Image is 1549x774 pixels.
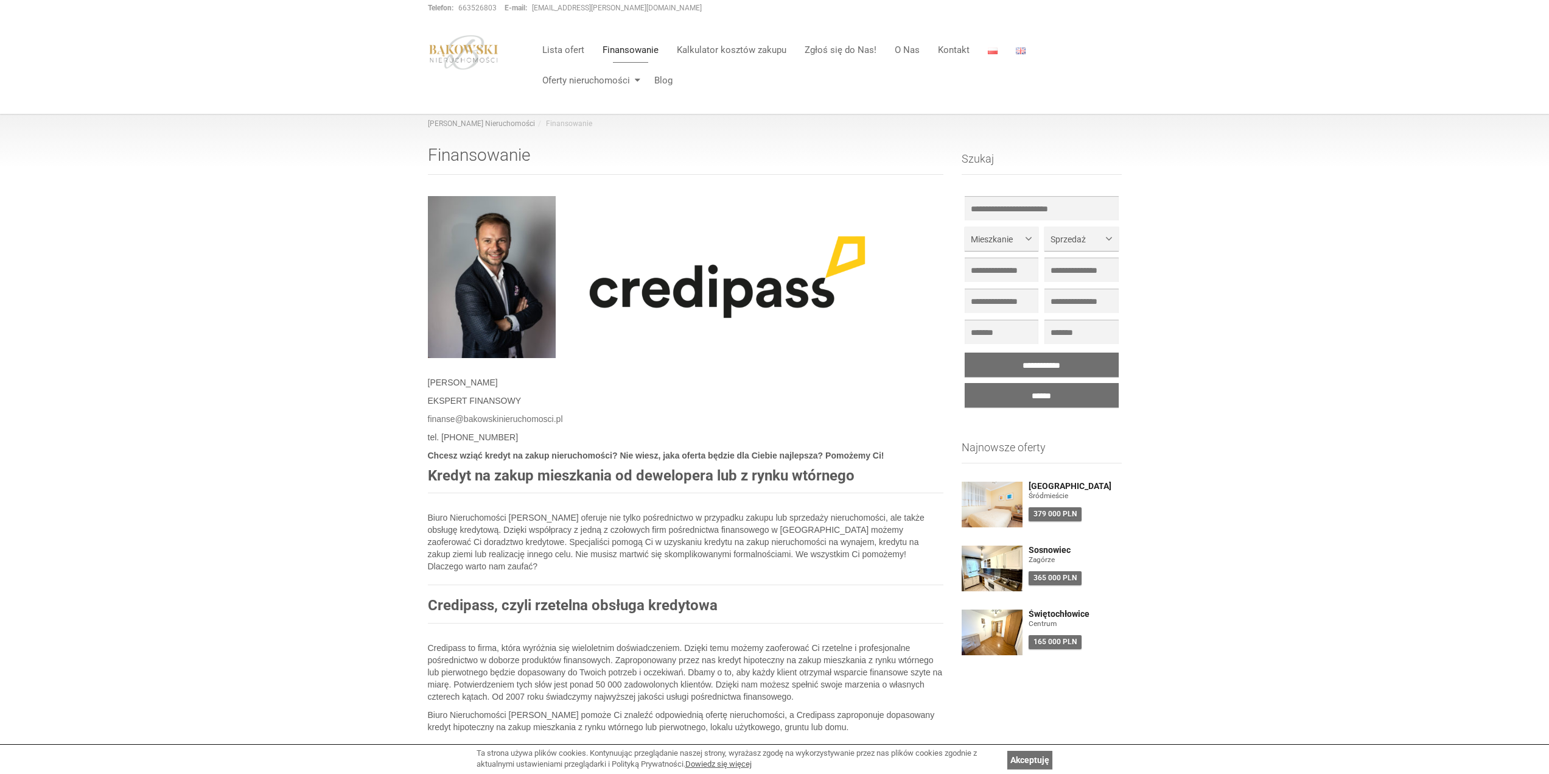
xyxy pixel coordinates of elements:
[962,442,1122,463] h3: Najnowsze oferty
[929,38,979,62] a: Kontakt
[428,431,944,443] p: tel. [PHONE_NUMBER]
[505,4,527,12] strong: E-mail:
[1029,619,1122,629] figure: Centrum
[533,68,645,93] a: Oferty nieruchomości
[428,146,944,175] h1: Finansowanie
[1051,233,1103,245] span: Sprzedaż
[1029,507,1082,521] div: 379 000 PLN
[645,68,673,93] a: Blog
[593,38,668,62] a: Finansowanie
[458,4,497,12] a: 663526803
[1029,635,1082,649] div: 165 000 PLN
[886,38,929,62] a: O Nas
[1044,227,1118,251] button: Sprzedaż
[965,227,1038,251] button: Mieszkanie
[477,748,1001,770] div: Ta strona używa plików cookies. Kontynuując przeglądanie naszej strony, wyrażasz zgodę na wykorzy...
[428,709,944,733] p: Biuro Nieruchomości [PERSON_NAME] pomoże Ci znaleźć odpowiednią ofertę nieruchomości, a Credipass...
[1029,482,1122,491] a: [GEOGRAPHIC_DATA]
[1029,555,1122,565] figure: Zagórze
[428,35,500,70] img: logo
[535,119,592,129] li: Finansowanie
[1029,546,1122,555] a: Sosnowiec
[428,642,944,703] p: Credipass to firma, która wyróżnia się wieloletnim doświadczeniem. Dzięki temu możemy zaoferować ...
[428,512,944,572] p: Biuro Nieruchomości [PERSON_NAME] oferuje nie tylko pośrednictwo w przypadku zakupu lub sprzedaży...
[1016,47,1026,54] img: English
[533,38,593,62] a: Lista ofert
[428,4,453,12] strong: Telefon:
[988,47,998,54] img: Polski
[428,597,718,614] strong: Credipass, czyli rzetelna obsługa kredytowa
[1029,610,1122,619] a: Świętochłowice
[971,233,1023,245] span: Mieszkanie
[795,38,886,62] a: Zgłoś się do Nas!
[962,153,1122,175] h3: Szukaj
[428,395,944,407] p: EKSPERT FINANSOWY
[532,4,702,12] a: [EMAIL_ADDRESS][PERSON_NAME][DOMAIN_NAME]
[428,451,884,460] strong: Chcesz wziąć kredyt na zakup nieruchomości? Nie wiesz, jaka oferta będzie dla Ciebie najlepsza? P...
[428,414,563,424] a: finanse@bakowskinieruchomosci.pl
[668,38,795,62] a: Kalkulator kosztów zakupu
[428,467,855,484] strong: Kredyt na zakup mieszkania od dewelopera lub z rynku wtórnego
[428,376,944,389] p: [PERSON_NAME]
[1029,571,1082,585] div: 365 000 PLN
[685,759,752,769] a: Dowiedz się więcej
[1029,491,1122,501] figure: Śródmieście
[1007,751,1052,769] a: Akceptuję
[428,119,535,128] a: [PERSON_NAME] Nieruchomości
